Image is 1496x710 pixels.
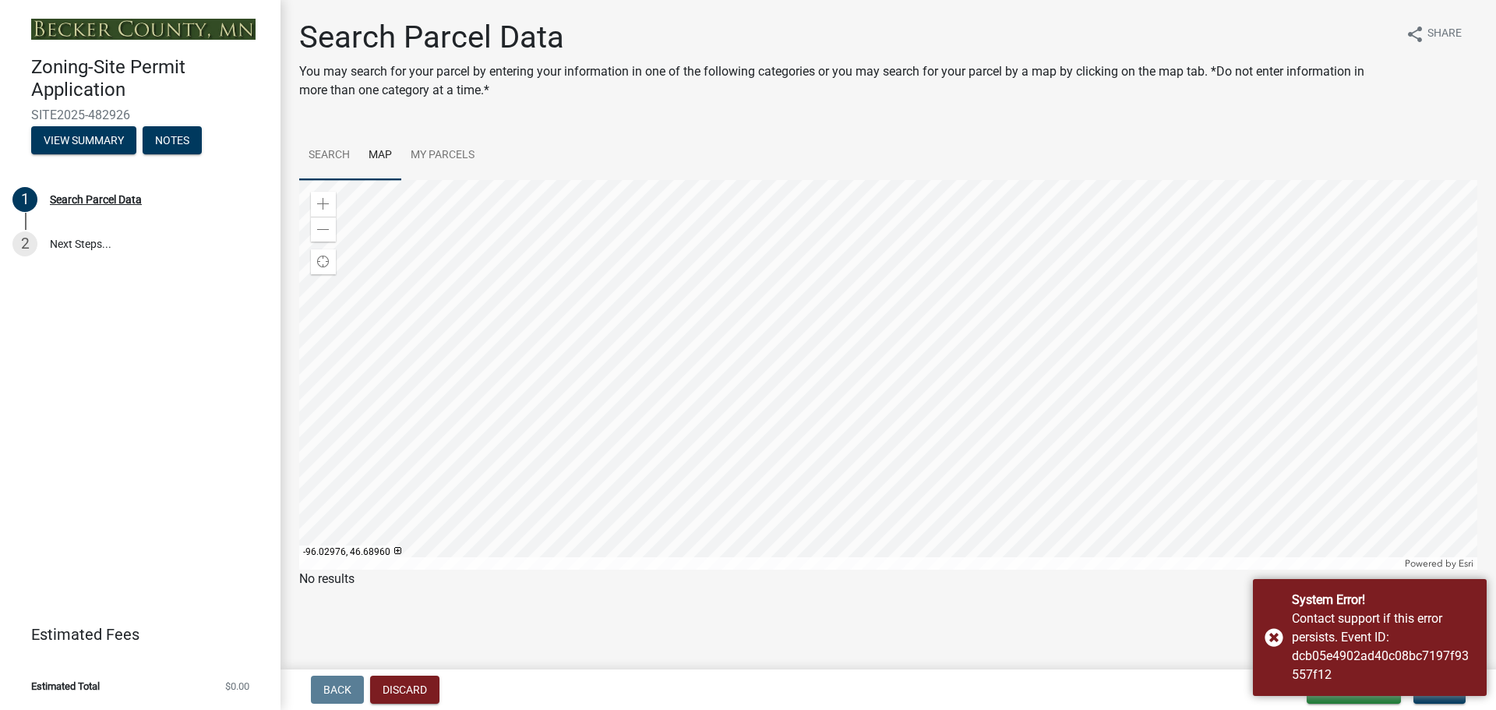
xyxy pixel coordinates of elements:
[31,126,136,154] button: View Summary
[1406,25,1424,44] i: share
[1427,25,1462,44] span: Share
[299,19,1393,56] h1: Search Parcel Data
[143,135,202,147] wm-modal-confirm: Notes
[12,619,256,650] a: Estimated Fees
[31,108,249,122] span: SITE2025-482926
[225,681,249,691] span: $0.00
[1393,19,1474,49] button: shareShare
[323,684,351,696] span: Back
[1459,558,1473,569] a: Esri
[143,126,202,154] button: Notes
[299,570,1477,588] p: No results
[50,194,142,205] div: Search Parcel Data
[401,131,484,181] a: My Parcels
[299,62,1393,100] p: You may search for your parcel by entering your information in one of the following categories or...
[311,217,336,242] div: Zoom out
[31,135,136,147] wm-modal-confirm: Summary
[31,19,256,40] img: Becker County, Minnesota
[31,681,100,691] span: Estimated Total
[370,676,439,704] button: Discard
[311,676,364,704] button: Back
[1401,557,1477,570] div: Powered by
[1292,591,1475,609] div: System Error!
[12,231,37,256] div: 2
[359,131,401,181] a: Map
[31,56,268,101] h4: Zoning-Site Permit Application
[311,192,336,217] div: Zoom in
[1292,609,1475,684] div: Contact support if this error persists. Event ID: dcb05e4902ad40c08bc7197f93557f12
[299,131,359,181] a: Search
[311,249,336,274] div: Find my location
[12,187,37,212] div: 1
